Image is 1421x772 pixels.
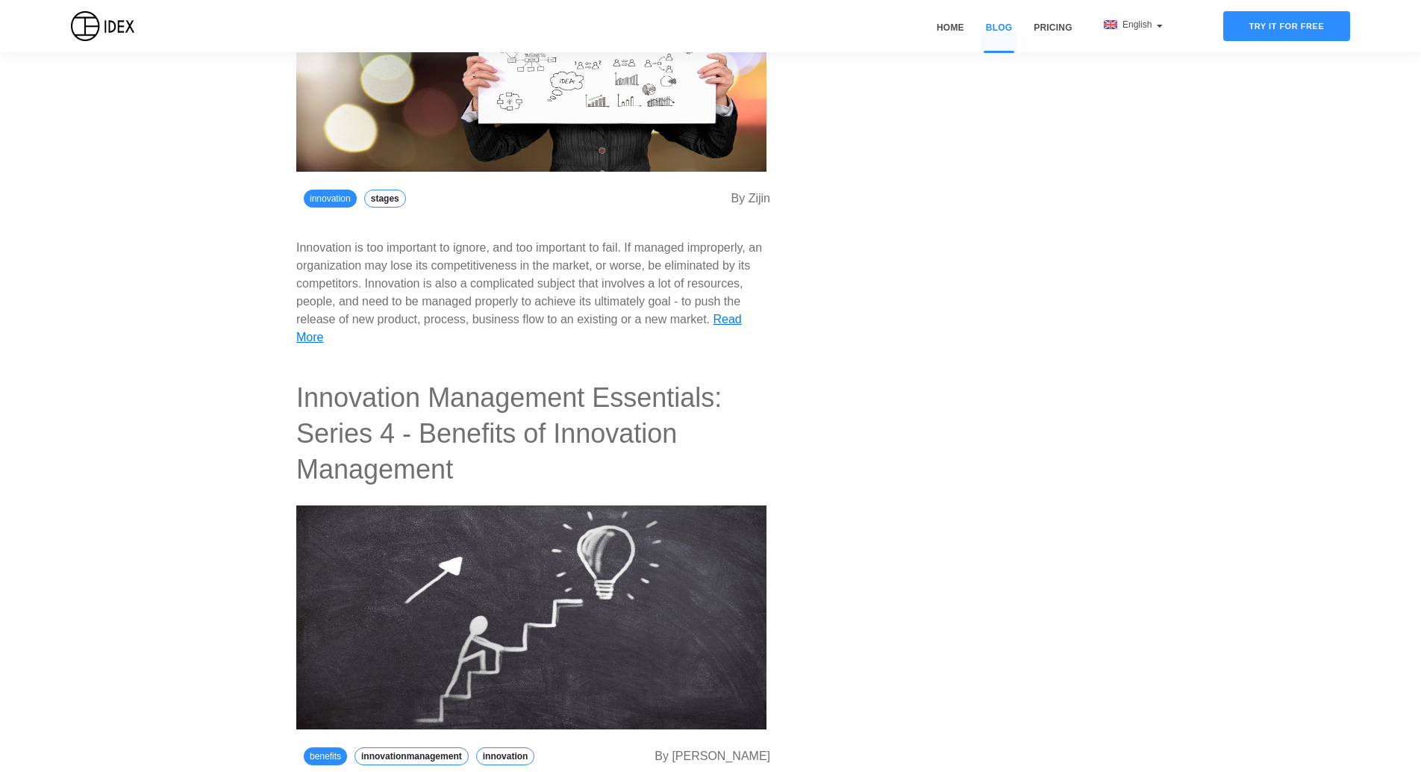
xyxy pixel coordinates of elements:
span: English [1122,19,1155,30]
span: innovation [304,190,357,208]
div: Try it for free [1223,11,1350,41]
h2: Innovation Management Essentials: Series 4 - Benefits of Innovation Management [296,380,770,488]
a: Pricing [1028,21,1077,52]
a: Blog [981,21,1017,52]
span: innovationmanagement [355,747,469,765]
div: By Zijin [731,190,770,215]
span: innovation [476,747,535,765]
p: Innovation is too important to ignore, and too important to fail. If managed improperly, an organ... [296,241,762,326]
div: English [1104,18,1163,31]
span: benefits [304,747,347,765]
a: Home [931,21,969,52]
img: flag [1104,20,1117,29]
img: IDEX Logo [71,11,134,41]
img: banner [296,505,766,729]
span: stages [364,190,406,208]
